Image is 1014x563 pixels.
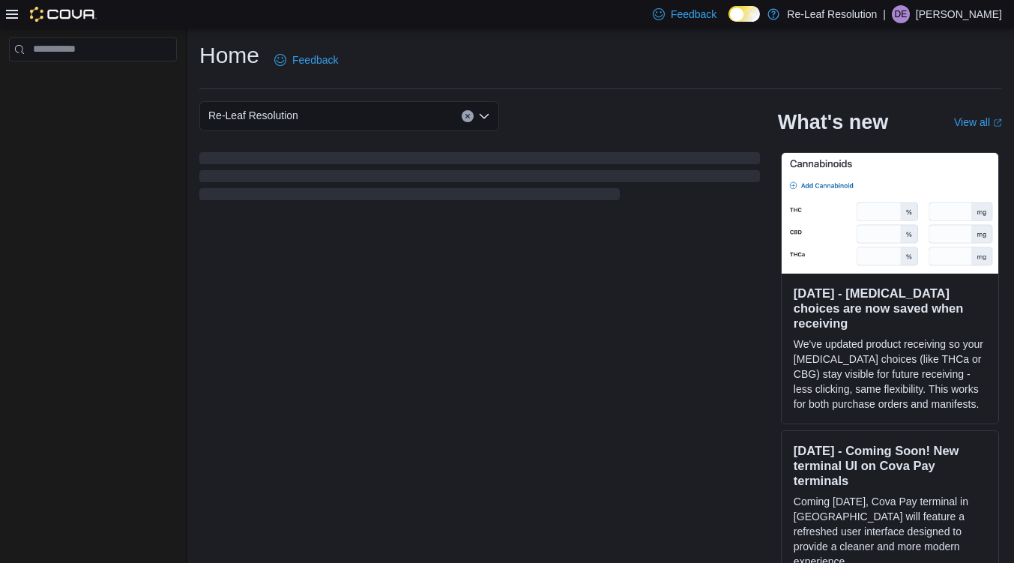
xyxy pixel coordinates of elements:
svg: External link [993,118,1002,127]
span: DE [895,5,908,23]
span: Feedback [292,52,338,67]
img: Cova [30,7,97,22]
input: Dark Mode [728,6,760,22]
button: Open list of options [478,110,490,122]
h1: Home [199,40,259,70]
p: | [883,5,886,23]
div: Donna Epperly [892,5,910,23]
nav: Complex example [9,64,177,100]
a: View allExternal link [954,116,1002,128]
p: Re-Leaf Resolution [787,5,877,23]
button: Clear input [462,110,474,122]
h3: [DATE] - Coming Soon! New terminal UI on Cova Pay terminals [794,443,986,488]
a: Feedback [268,45,344,75]
span: Loading [199,155,760,203]
p: [PERSON_NAME] [916,5,1002,23]
span: Feedback [671,7,716,22]
h2: What's new [778,110,888,134]
h3: [DATE] - [MEDICAL_DATA] choices are now saved when receiving [794,286,986,331]
span: Re-Leaf Resolution [208,106,298,124]
p: We've updated product receiving so your [MEDICAL_DATA] choices (like THCa or CBG) stay visible fo... [794,337,986,412]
